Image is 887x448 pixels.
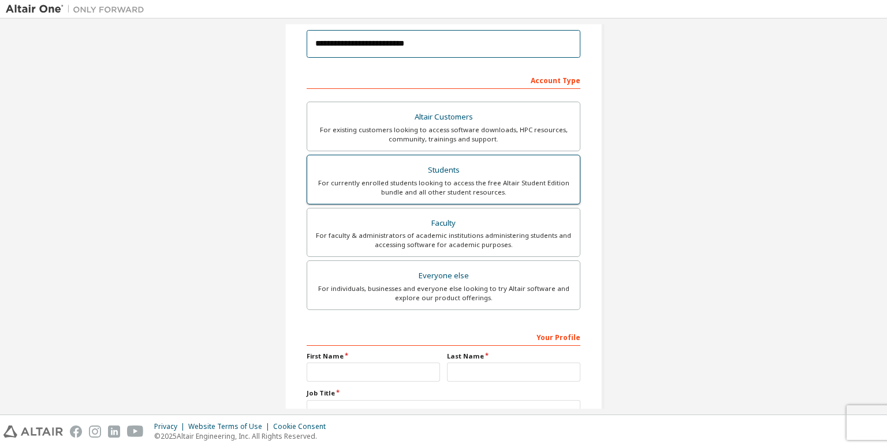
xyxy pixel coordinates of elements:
img: Altair One [6,3,150,15]
img: facebook.svg [70,425,82,438]
img: altair_logo.svg [3,425,63,438]
div: For existing customers looking to access software downloads, HPC resources, community, trainings ... [314,125,573,144]
div: Your Profile [307,327,580,346]
label: Last Name [447,352,580,361]
div: For faculty & administrators of academic institutions administering students and accessing softwa... [314,231,573,249]
label: First Name [307,352,440,361]
div: Students [314,162,573,178]
div: Website Terms of Use [188,422,273,431]
div: Altair Customers [314,109,573,125]
div: Cookie Consent [273,422,333,431]
div: For individuals, businesses and everyone else looking to try Altair software and explore our prod... [314,284,573,303]
label: Job Title [307,389,580,398]
p: © 2025 Altair Engineering, Inc. All Rights Reserved. [154,431,333,441]
div: Account Type [307,70,580,89]
img: youtube.svg [127,425,144,438]
img: instagram.svg [89,425,101,438]
div: Faculty [314,215,573,232]
div: Everyone else [314,268,573,284]
div: For currently enrolled students looking to access the free Altair Student Edition bundle and all ... [314,178,573,197]
img: linkedin.svg [108,425,120,438]
div: Privacy [154,422,188,431]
